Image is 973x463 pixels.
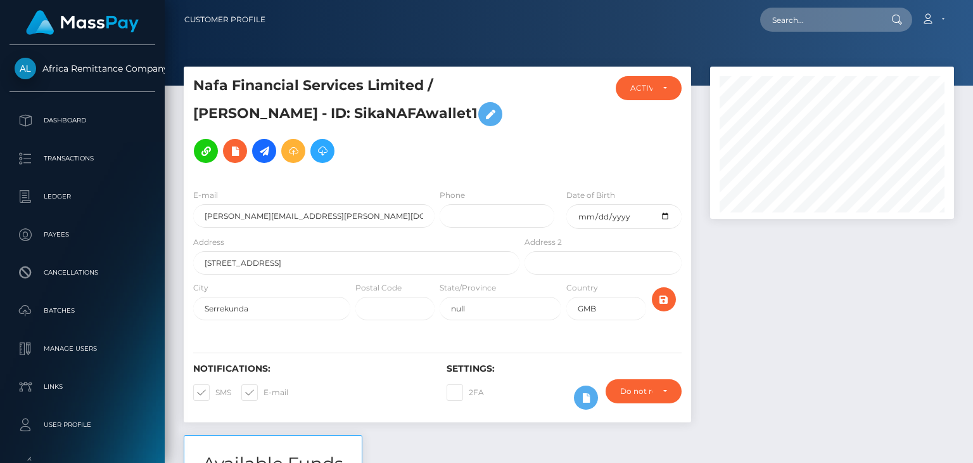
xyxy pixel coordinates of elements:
[15,111,150,130] p: Dashboard
[241,384,288,401] label: E-mail
[15,263,150,282] p: Cancellations
[193,76,512,169] h5: Nafa Financial Services Limited / [PERSON_NAME] - ID: SikaNAFAwallet1
[447,363,681,374] h6: Settings:
[440,190,465,201] label: Phone
[620,386,652,396] div: Do not require
[193,237,224,248] label: Address
[15,415,150,434] p: User Profile
[10,219,155,251] a: Payees
[10,409,155,441] a: User Profile
[193,282,208,294] label: City
[193,190,218,201] label: E-mail
[193,363,428,374] h6: Notifications:
[760,8,879,32] input: Search...
[15,149,150,168] p: Transactions
[447,384,484,401] label: 2FA
[184,6,265,33] a: Customer Profile
[252,139,276,163] a: Initiate Payout
[26,10,139,35] img: MassPay Logo
[10,257,155,289] a: Cancellations
[630,83,652,93] div: ACTIVE
[10,333,155,365] a: Manage Users
[566,190,615,201] label: Date of Birth
[355,282,402,294] label: Postal Code
[10,371,155,403] a: Links
[525,237,562,248] label: Address 2
[15,301,150,320] p: Batches
[10,105,155,136] a: Dashboard
[10,143,155,174] a: Transactions
[10,63,155,74] span: Africa Remittance Company LLC
[566,282,598,294] label: Country
[616,76,681,100] button: ACTIVE
[606,379,682,403] button: Do not require
[15,225,150,244] p: Payees
[193,384,231,401] label: SMS
[15,187,150,206] p: Ledger
[10,181,155,212] a: Ledger
[15,58,36,79] img: Africa Remittance Company LLC
[15,377,150,396] p: Links
[10,295,155,327] a: Batches
[440,282,496,294] label: State/Province
[15,339,150,358] p: Manage Users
